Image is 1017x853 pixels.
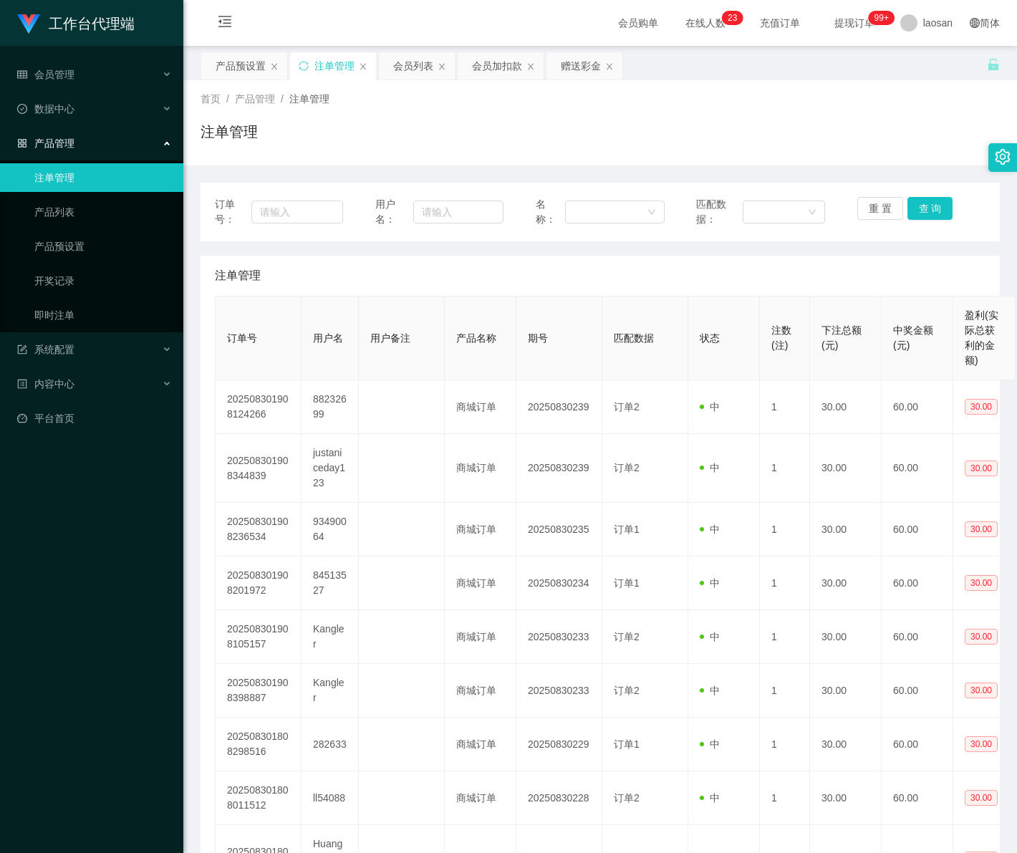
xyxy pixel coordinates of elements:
[700,401,720,413] span: 中
[700,332,720,344] span: 状态
[216,503,302,556] td: 202508301908236534
[34,266,172,295] a: 开奖记录
[614,462,640,473] span: 订单2
[965,629,998,645] span: 30.00
[17,69,74,80] span: 会员管理
[359,62,367,71] i: 图标: close
[34,198,172,226] a: 产品列表
[17,404,172,433] a: 图标: dashboard平台首页
[700,631,720,642] span: 中
[753,18,807,28] span: 充值订单
[216,380,302,434] td: 202508301908124266
[17,378,74,390] span: 内容中心
[17,69,27,79] i: 图标: table
[808,208,816,218] i: 图标: down
[614,738,640,750] span: 订单1
[313,332,343,344] span: 用户名
[393,52,433,79] div: 会员列表
[810,556,882,610] td: 30.00
[49,1,135,47] h1: 工作台代理端
[445,434,516,503] td: 商城订单
[882,664,953,718] td: 60.00
[965,521,998,537] span: 30.00
[17,138,74,149] span: 产品管理
[995,149,1011,165] i: 图标: setting
[882,380,953,434] td: 60.00
[438,62,446,71] i: 图标: close
[526,62,535,71] i: 图标: close
[302,718,359,771] td: 282633
[445,664,516,718] td: 商城订单
[472,52,522,79] div: 会员加扣款
[700,738,720,750] span: 中
[516,718,602,771] td: 20250830229
[17,14,40,34] img: logo.9652507e.png
[216,434,302,503] td: 202508301908344839
[516,434,602,503] td: 20250830239
[34,163,172,192] a: 注单管理
[227,332,257,344] span: 订单号
[17,17,135,29] a: 工作台代理端
[299,61,309,71] i: 图标: sync
[445,556,516,610] td: 商城订单
[882,610,953,664] td: 60.00
[970,18,980,28] i: 图标: global
[965,790,998,806] span: 30.00
[678,18,733,28] span: 在线人数
[17,104,27,114] i: 图标: check-circle-o
[760,718,810,771] td: 1
[882,556,953,610] td: 60.00
[17,103,74,115] span: 数据中心
[302,434,359,503] td: justaniceday123
[722,11,743,25] sup: 23
[771,324,791,351] span: 注数(注)
[614,792,640,804] span: 订单2
[605,62,614,71] i: 图标: close
[516,610,602,664] td: 20250830233
[516,556,602,610] td: 20250830234
[821,324,862,351] span: 下注总额(元)
[614,332,654,344] span: 匹配数据
[728,11,733,25] p: 2
[413,201,504,223] input: 请输入
[302,556,359,610] td: 84513527
[516,771,602,825] td: 20250830228
[34,232,172,261] a: 产品预设置
[516,503,602,556] td: 20250830235
[536,197,565,227] span: 名称：
[34,301,172,329] a: 即时注单
[215,267,261,284] span: 注单管理
[614,401,640,413] span: 订单2
[216,664,302,718] td: 202508301908398887
[614,524,640,535] span: 订单1
[456,332,496,344] span: 产品名称
[375,197,413,227] span: 用户名：
[700,462,720,473] span: 中
[810,503,882,556] td: 30.00
[760,503,810,556] td: 1
[810,718,882,771] td: 30.00
[302,503,359,556] td: 93490064
[302,664,359,718] td: Kangler
[893,324,933,351] span: 中奖金额(元)
[700,792,720,804] span: 中
[965,683,998,698] span: 30.00
[760,434,810,503] td: 1
[614,685,640,696] span: 订单2
[216,718,302,771] td: 202508301808298516
[614,631,640,642] span: 订单2
[528,332,548,344] span: 期号
[445,503,516,556] td: 商城订单
[17,344,74,355] span: 系统配置
[445,380,516,434] td: 商城订单
[201,121,258,143] h1: 注单管理
[700,524,720,535] span: 中
[965,309,998,366] span: 盈利(实际总获利的金额)
[810,434,882,503] td: 30.00
[216,610,302,664] td: 202508301908105157
[216,556,302,610] td: 202508301908201972
[907,197,953,220] button: 查 询
[302,380,359,434] td: 88232699
[302,771,359,825] td: ll54088
[760,771,810,825] td: 1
